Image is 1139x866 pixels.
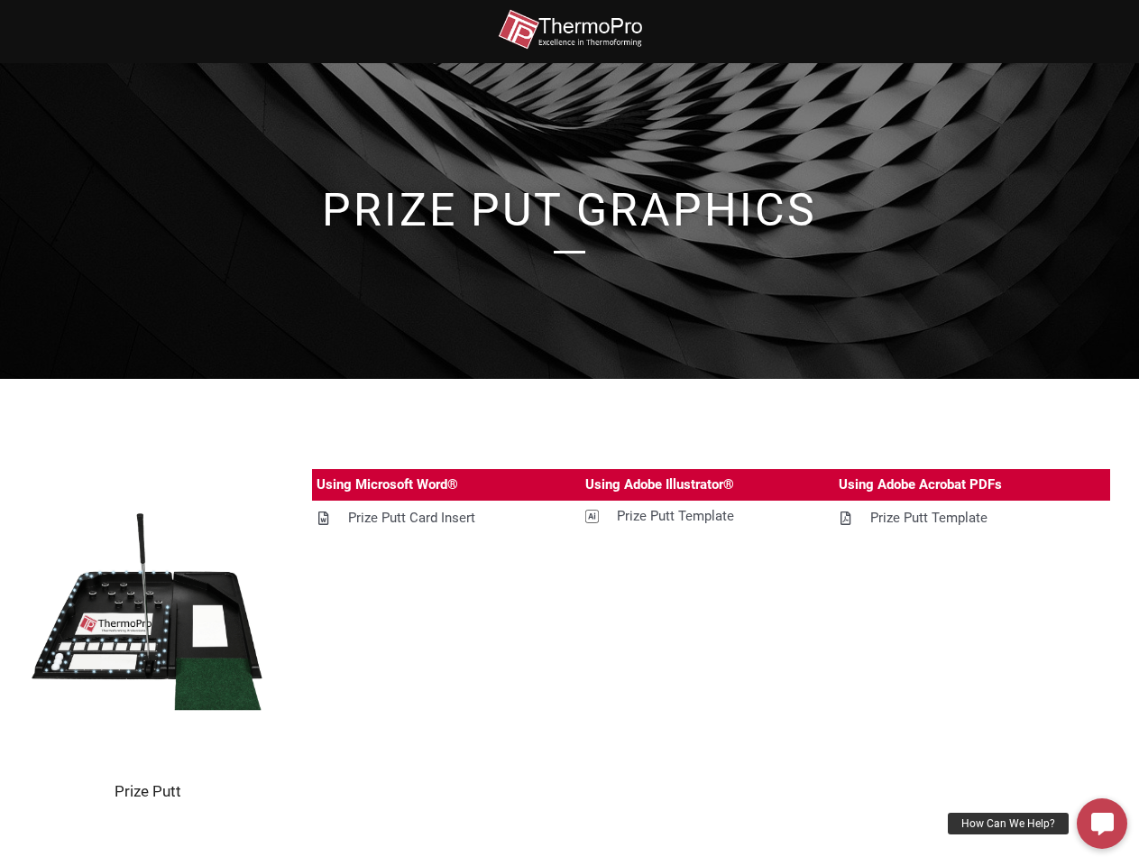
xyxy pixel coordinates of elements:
a: Prize Putt Card Insert [312,502,581,534]
div: How Can We Help? [948,813,1069,834]
div: Using Microsoft Word® [317,474,458,496]
div: Prize Putt Card Insert [348,507,475,530]
div: Prize Putt Template [617,505,734,528]
a: Prize Putt Template [834,502,1110,534]
a: Prize Putt Template [581,501,834,532]
div: Prize Putt Template [870,507,987,530]
div: Using Adobe Illustrator® [585,474,734,496]
h1: Prize Put Graphics [56,188,1084,233]
div: Using Adobe Acrobat PDFs [839,474,1002,496]
h2: Prize Putt [29,781,267,801]
img: thermopro-logo-non-iso [498,9,642,50]
a: How Can We Help? [1077,798,1127,849]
